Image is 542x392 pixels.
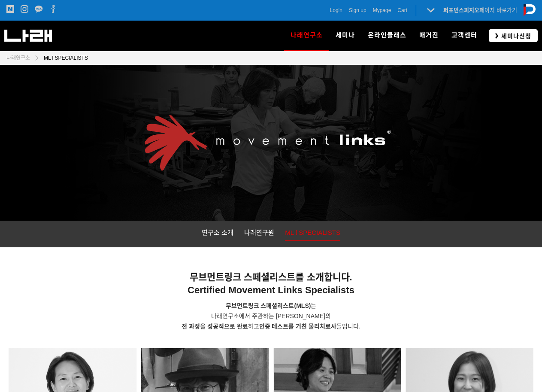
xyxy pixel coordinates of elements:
[294,302,311,309] strong: (MLS)
[294,302,317,309] span: 는
[182,323,248,330] strong: 전 과정을 성공적으로 완료
[211,313,331,319] span: 나래연구소에서 주관하는 [PERSON_NAME]의
[285,227,340,241] a: ML l SPECIALISTS
[259,323,337,330] strong: 인증 테스트를 거친 물리치료사
[397,6,407,15] a: Cart
[39,54,88,62] a: ML l SPECIALISTS
[6,54,30,62] a: 나래연구소
[291,28,323,42] span: 나래연구소
[188,285,354,295] span: Certified Movement Links Specialists
[373,6,391,15] a: Mypage
[244,229,274,236] span: 나래연구원
[489,29,538,42] a: 세미나신청
[202,229,233,236] span: 연구소 소개
[451,31,477,39] span: 고객센터
[368,31,406,39] span: 온라인클래스
[361,21,413,51] a: 온라인클래스
[182,323,360,330] span: 하고 들입니다.
[6,55,30,61] span: 나래연구소
[330,6,342,15] a: Login
[226,302,294,309] span: 무브먼트링크 스페셜리스트
[336,31,355,39] span: 세미나
[445,21,484,51] a: 고객센터
[443,7,479,13] strong: 퍼포먼스피지오
[499,32,531,40] span: 세미나신청
[284,21,329,51] a: 나래연구소
[190,272,352,283] span: 무브먼트링크 스페셜리스트를 소개합니다.
[329,21,361,51] a: 세미나
[44,55,88,61] span: ML l SPECIALISTS
[413,21,445,51] a: 매거진
[285,229,340,236] span: ML l SPECIALISTS
[419,31,439,39] span: 매거진
[202,227,233,240] a: 연구소 소개
[443,7,517,13] a: 퍼포먼스피지오페이지 바로가기
[349,6,366,15] a: Sign up
[244,227,274,240] a: 나래연구원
